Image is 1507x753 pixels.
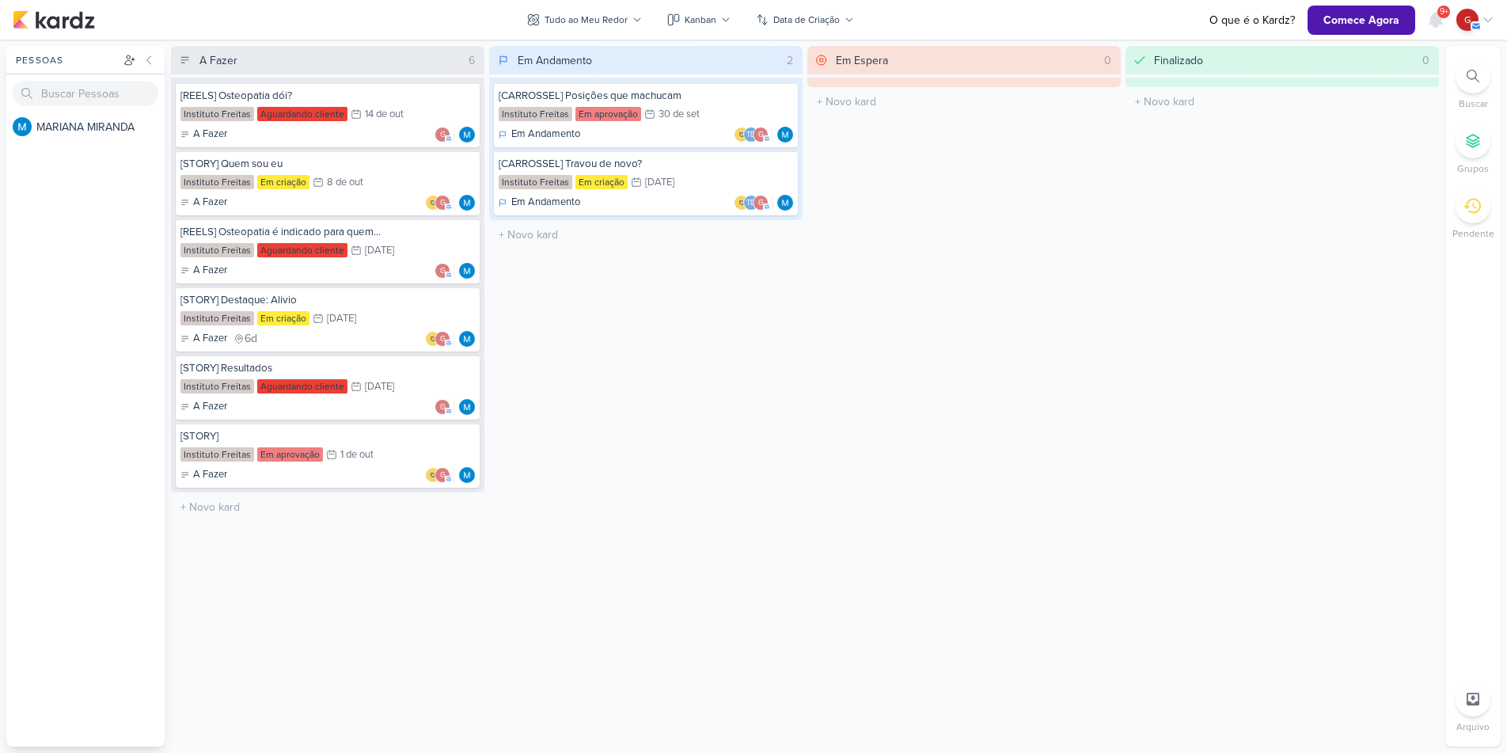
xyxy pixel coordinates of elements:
[1098,52,1118,69] div: 0
[734,195,750,211] img: IDBOX - Agência de Design
[659,109,700,120] div: 30 de set
[257,311,309,325] div: Em criação
[459,467,475,483] img: MARIANA MIRANDA
[180,225,475,239] div: [REELS] Osteopatia é indicado para quem...
[174,496,481,519] input: + Novo kard
[836,52,888,69] div: Em Espera
[511,195,580,211] p: Em Andamento
[758,131,764,139] p: g
[180,89,475,103] div: [REELS] Osteopatia dói?
[435,399,450,415] div: giselyrlfreitas@gmail.com
[365,109,404,120] div: 14 de out
[777,127,793,143] div: Responsável: MARIANA MIRANDA
[462,52,481,69] div: 6
[459,263,475,279] img: MARIANA MIRANDA
[13,53,120,67] div: Pessoas
[180,293,475,307] div: [STORY] Destaque: Alivio
[435,195,450,211] div: giselyrlfreitas@gmail.com
[193,467,227,483] p: A Fazer
[777,127,793,143] img: MARIANA MIRANDA
[257,379,347,394] div: Aguardando cliente
[777,195,793,211] div: Responsável: MARIANA MIRANDA
[180,399,227,415] div: A Fazer
[810,90,1118,113] input: + Novo kard
[1203,12,1301,29] a: O que é o Kardz?
[13,81,158,106] input: Buscar Pessoas
[233,331,257,347] div: último check-in há 6 dias
[1457,162,1489,176] p: Grupos
[753,195,769,211] div: giselyrlfreitas@gmail.com
[459,195,475,211] img: MARIANA MIRANDA
[425,195,441,211] img: IDBOX - Agência de Design
[440,268,446,276] p: g
[746,131,756,139] p: Td
[435,263,450,279] div: giselyrlfreitas@gmail.com
[180,263,227,279] div: A Fazer
[499,157,793,171] div: [CARROSSEL] Travou de novo?
[199,52,237,69] div: A Fazer
[180,311,254,325] div: Instituto Freitas
[435,127,450,143] div: giselyrlfreitas@gmail.com
[1464,13,1471,27] p: g
[440,336,446,344] p: g
[440,472,446,480] p: g
[575,107,641,121] div: Em aprovação
[499,107,572,121] div: Instituto Freitas
[180,107,254,121] div: Instituto Freitas
[435,263,454,279] div: Colaboradores: giselyrlfreitas@gmail.com
[365,245,394,256] div: [DATE]
[492,223,799,246] input: + Novo kard
[1456,720,1490,734] p: Arquivo
[180,467,227,483] div: A Fazer
[440,131,446,139] p: g
[645,177,674,188] div: [DATE]
[743,195,759,211] div: Thais de carvalho
[499,89,793,103] div: [CARROSSEL] Posições que machucam
[425,331,441,347] img: IDBOX - Agência de Design
[193,263,227,279] p: A Fazer
[459,127,475,143] div: Responsável: MARIANA MIRANDA
[13,10,95,29] img: kardz.app
[425,195,454,211] div: Colaboradores: IDBOX - Agência de Design, giselyrlfreitas@gmail.com
[180,243,254,257] div: Instituto Freitas
[511,127,580,143] p: Em Andamento
[13,117,32,136] img: MARIANA MIRANDA
[180,331,227,347] div: A Fazer
[435,467,450,483] div: giselyrlfreitas@gmail.com
[1308,6,1415,35] button: Comece Agora
[193,331,227,347] p: A Fazer
[734,127,772,143] div: Colaboradores: IDBOX - Agência de Design, Thais de carvalho, giselyrlfreitas@gmail.com
[180,361,475,375] div: [STORY] Resultados
[1459,97,1488,111] p: Buscar
[459,399,475,415] img: MARIANA MIRANDA
[1416,52,1436,69] div: 0
[734,195,772,211] div: Colaboradores: IDBOX - Agência de Design, Thais de carvalho, giselyrlfreitas@gmail.com
[459,467,475,483] div: Responsável: MARIANA MIRANDA
[193,195,227,211] p: A Fazer
[499,127,580,143] div: Em Andamento
[1129,90,1436,113] input: + Novo kard
[734,127,750,143] img: IDBOX - Agência de Design
[365,382,394,392] div: [DATE]
[575,175,628,189] div: Em criação
[777,195,793,211] img: MARIANA MIRANDA
[743,127,759,143] div: Thais de carvalho
[440,200,446,207] p: g
[193,127,227,143] p: A Fazer
[753,127,769,143] div: giselyrlfreitas@gmail.com
[257,243,347,257] div: Aguardando cliente
[518,52,592,69] div: Em Andamento
[1445,59,1501,111] li: Ctrl + F
[36,119,165,135] div: M A R I A N A M I R A N D A
[435,127,454,143] div: Colaboradores: giselyrlfreitas@gmail.com
[758,200,764,207] p: g
[459,331,475,347] div: Responsável: MARIANA MIRANDA
[1452,226,1494,241] p: Pendente
[180,379,254,394] div: Instituto Freitas
[459,399,475,415] div: Responsável: MARIANA MIRANDA
[1456,9,1479,31] div: giselyrlfreitas@gmail.com
[180,127,227,143] div: A Fazer
[459,127,475,143] img: MARIANA MIRANDA
[257,107,347,121] div: Aguardando cliente
[425,467,454,483] div: Colaboradores: IDBOX - Agência de Design, giselyrlfreitas@gmail.com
